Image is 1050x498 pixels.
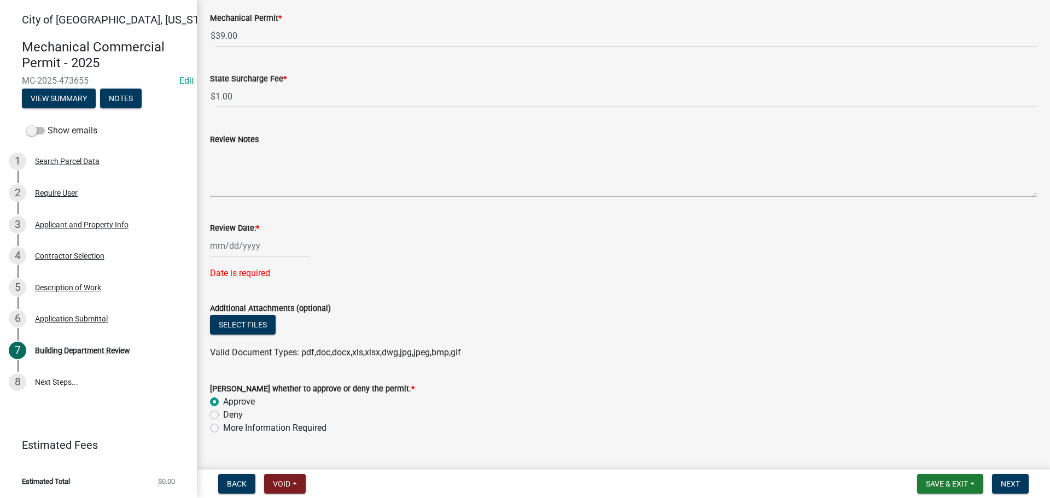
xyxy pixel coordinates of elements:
span: Save & Exit [926,479,968,488]
label: [PERSON_NAME] whether to approve or deny the permit. [210,385,415,393]
span: $ [210,85,216,108]
label: More Information Required [223,421,326,435]
wm-modal-confirm: Edit Application Number [179,75,194,86]
button: Next [992,474,1029,494]
label: State Surcharge Fee [210,75,287,83]
div: 1 [9,153,26,170]
button: Void [264,474,306,494]
div: 2 [9,184,26,202]
span: City of [GEOGRAPHIC_DATA], [US_STATE] [22,13,221,26]
div: 6 [9,310,26,327]
span: MC-2025-473655 [22,75,175,86]
wm-modal-confirm: Notes [100,95,142,103]
span: Next [1001,479,1020,488]
div: Building Department Review [35,347,130,354]
div: 4 [9,247,26,265]
button: Notes [100,89,142,108]
button: Back [218,474,255,494]
label: Deny [223,408,243,421]
div: 8 [9,373,26,391]
span: Estimated Total [22,478,70,485]
button: Save & Exit [917,474,983,494]
div: 5 [9,279,26,296]
div: Search Parcel Data [35,157,100,165]
div: Description of Work [35,284,101,291]
button: View Summary [22,89,96,108]
div: Applicant and Property Info [35,221,129,229]
label: Review Notes [210,136,259,144]
label: Review Date: [210,225,259,232]
div: Require User [35,189,78,197]
button: Select files [210,315,276,335]
label: Show emails [26,124,97,137]
span: Void [273,479,290,488]
span: Valid Document Types: pdf,doc,docx,xls,xlsx,dwg,jpg,jpeg,bmp,gif [210,347,461,358]
div: 3 [9,216,26,233]
span: Back [227,479,247,488]
span: $0.00 [158,478,175,485]
div: Contractor Selection [35,252,104,260]
label: Mechanical Permit [210,15,282,22]
div: Application Submittal [35,315,108,323]
span: $ [210,25,216,47]
div: 7 [9,342,26,359]
label: Additional Attachments (optional) [210,305,331,313]
a: Estimated Fees [9,434,179,456]
label: Approve [223,395,255,408]
wm-modal-confirm: Summary [22,95,96,103]
h4: Mechanical Commercial Permit - 2025 [22,39,188,71]
input: mm/dd/yyyy [210,235,310,257]
div: Date is required [210,267,1037,280]
a: Edit [179,75,194,86]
